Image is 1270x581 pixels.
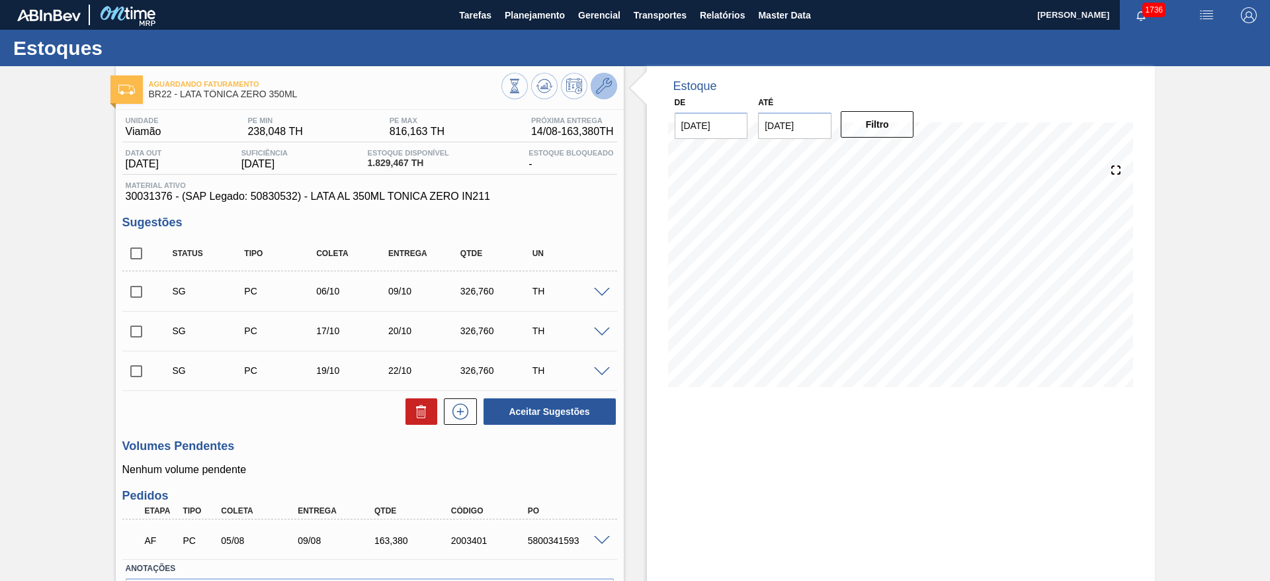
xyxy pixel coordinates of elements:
[501,73,528,99] button: Visão Geral dos Estoques
[122,439,617,453] h3: Volumes Pendentes
[126,158,162,170] span: [DATE]
[457,326,537,336] div: 326,760
[218,535,304,546] div: 05/08/2025
[758,7,810,23] span: Master Data
[13,40,248,56] h1: Estoques
[529,326,609,336] div: TH
[700,7,745,23] span: Relatórios
[142,526,181,555] div: Aguardando Faturamento
[126,191,614,202] span: 30031376 - (SAP Legado: 50830532) - LATA AL 350ML TONICA ZERO IN211
[459,7,491,23] span: Tarefas
[122,464,617,476] p: Nenhum volume pendente
[525,149,616,170] div: -
[142,506,181,515] div: Etapa
[241,249,321,258] div: Tipo
[313,365,393,376] div: 19/10/2025
[126,181,614,189] span: Material ativo
[241,158,288,170] span: [DATE]
[149,89,501,99] span: BR22 - LATA TÔNICA ZERO 350ML
[122,489,617,503] h3: Pedidos
[477,397,617,426] div: Aceitar Sugestões
[179,506,219,515] div: Tipo
[675,98,686,107] label: De
[385,286,465,296] div: 09/10/2025
[591,73,617,99] button: Ir ao Master Data / Geral
[531,73,558,99] button: Atualizar Gráfico
[390,126,444,138] span: 816,163 TH
[525,535,611,546] div: 5800341593
[675,112,748,139] input: dd/mm/yyyy
[149,80,501,88] span: Aguardando Faturamento
[145,535,178,546] p: AF
[218,506,304,515] div: Coleta
[169,286,249,296] div: Sugestão Criada
[758,98,773,107] label: Até
[241,149,288,157] span: Suficiência
[17,9,81,21] img: TNhmsLtSVTkK8tSr43FrP2fwEKptu5GPRR3wAAAABJRU5ErkJggg==
[313,286,393,296] div: 06/10/2025
[1199,7,1214,23] img: userActions
[313,249,393,258] div: Coleta
[313,326,393,336] div: 17/10/2025
[390,116,444,124] span: PE MAX
[673,79,717,93] div: Estoque
[457,286,537,296] div: 326,760
[758,112,831,139] input: dd/mm/yyyy
[126,149,162,157] span: Data out
[484,398,616,425] button: Aceitar Sugestões
[457,249,537,258] div: Qtde
[247,116,302,124] span: PE MIN
[247,126,302,138] span: 238,048 TH
[529,249,609,258] div: UN
[531,116,614,124] span: Próxima Entrega
[385,326,465,336] div: 20/10/2025
[241,365,321,376] div: Pedido de Compra
[525,506,611,515] div: PO
[505,7,565,23] span: Planejamento
[126,126,161,138] span: Viamão
[437,398,477,425] div: Nova sugestão
[1241,7,1257,23] img: Logout
[448,535,534,546] div: 2003401
[531,126,614,138] span: 14/08 - 163,380 TH
[294,506,380,515] div: Entrega
[385,365,465,376] div: 22/10/2025
[294,535,380,546] div: 09/08/2025
[457,365,537,376] div: 326,760
[371,535,457,546] div: 163,380
[241,286,321,296] div: Pedido de Compra
[371,506,457,515] div: Qtde
[126,116,161,124] span: Unidade
[529,286,609,296] div: TH
[368,158,449,168] span: 1.829,467 TH
[368,149,449,157] span: Estoque Disponível
[169,249,249,258] div: Status
[634,7,687,23] span: Transportes
[169,326,249,336] div: Sugestão Criada
[578,7,620,23] span: Gerencial
[841,111,914,138] button: Filtro
[529,365,609,376] div: TH
[126,559,614,578] label: Anotações
[169,365,249,376] div: Sugestão Criada
[529,149,613,157] span: Estoque Bloqueado
[1120,6,1162,24] button: Notificações
[122,216,617,230] h3: Sugestões
[561,73,587,99] button: Programar Estoque
[385,249,465,258] div: Entrega
[179,535,219,546] div: Pedido de Compra
[241,326,321,336] div: Pedido de Compra
[399,398,437,425] div: Excluir Sugestões
[1142,3,1165,17] span: 1736
[448,506,534,515] div: Código
[118,85,135,95] img: Ícone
